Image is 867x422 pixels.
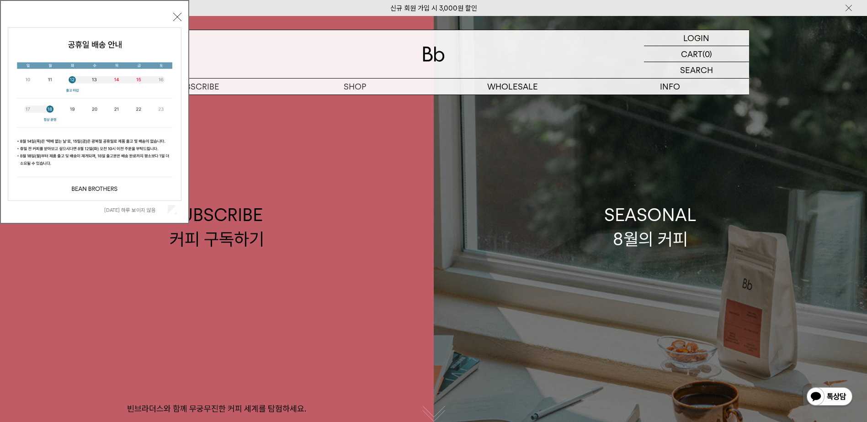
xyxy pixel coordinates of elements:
[644,46,749,62] a: CART (0)
[118,79,276,95] a: SUBSCRIBE
[644,30,749,46] a: LOGIN
[8,28,181,200] img: cb63d4bbb2e6550c365f227fdc69b27f_113810.jpg
[806,386,853,408] img: 카카오톡 채널 1:1 채팅 버튼
[276,79,434,95] a: SHOP
[170,203,264,251] div: SUBSCRIBE 커피 구독하기
[423,47,445,62] img: 로고
[683,30,709,46] p: LOGIN
[390,4,477,12] a: 신규 회원 가입 시 3,000원 할인
[173,13,181,21] button: 닫기
[104,207,166,213] label: [DATE] 하루 보이지 않음
[434,79,591,95] p: WHOLESALE
[681,46,702,62] p: CART
[680,62,713,78] p: SEARCH
[604,203,697,251] div: SEASONAL 8월의 커피
[702,46,712,62] p: (0)
[591,79,749,95] p: INFO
